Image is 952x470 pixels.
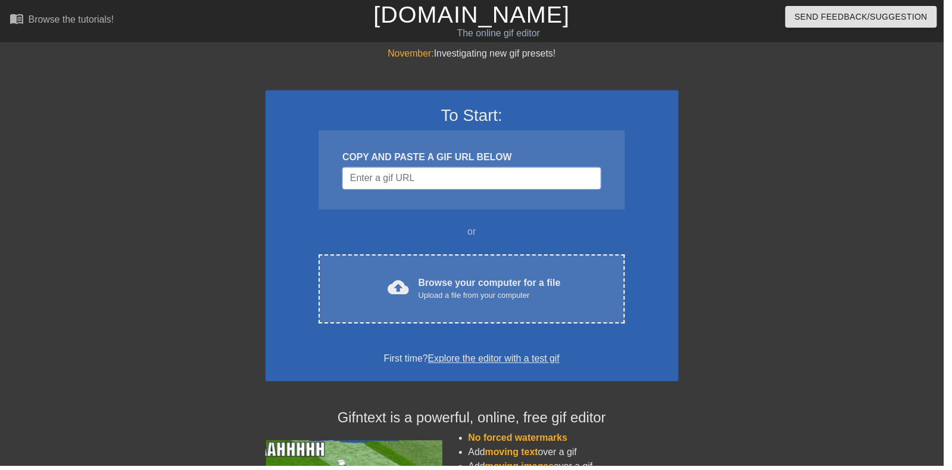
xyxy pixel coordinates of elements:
[10,11,115,30] a: Browse the tutorials!
[391,279,413,301] span: cloud_upload
[489,451,543,461] span: moving text
[345,152,606,166] div: COPY AND PASTE A GIF URL BELOW
[802,10,936,24] span: Send Feedback/Suggestion
[29,14,115,24] div: Browse the tutorials!
[323,27,683,41] div: The online gif editor
[299,227,654,241] div: or
[268,47,685,61] div: Investigating new gif presets!
[473,437,573,447] span: No forced watermarks
[422,278,566,304] div: Browse your computer for a file
[377,1,575,27] a: [DOMAIN_NAME]
[10,11,24,26] span: menu_book
[473,449,685,463] li: Add over a gif
[422,292,566,304] div: Upload a file from your computer
[391,49,438,59] span: November:
[345,169,606,191] input: Username
[792,6,945,28] button: Send Feedback/Suggestion
[283,355,669,369] div: First time?
[268,413,685,431] h4: Gifntext is a powerful, online, free gif editor
[283,107,669,127] h3: To Start:
[432,357,564,367] a: Explore the editor with a test gif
